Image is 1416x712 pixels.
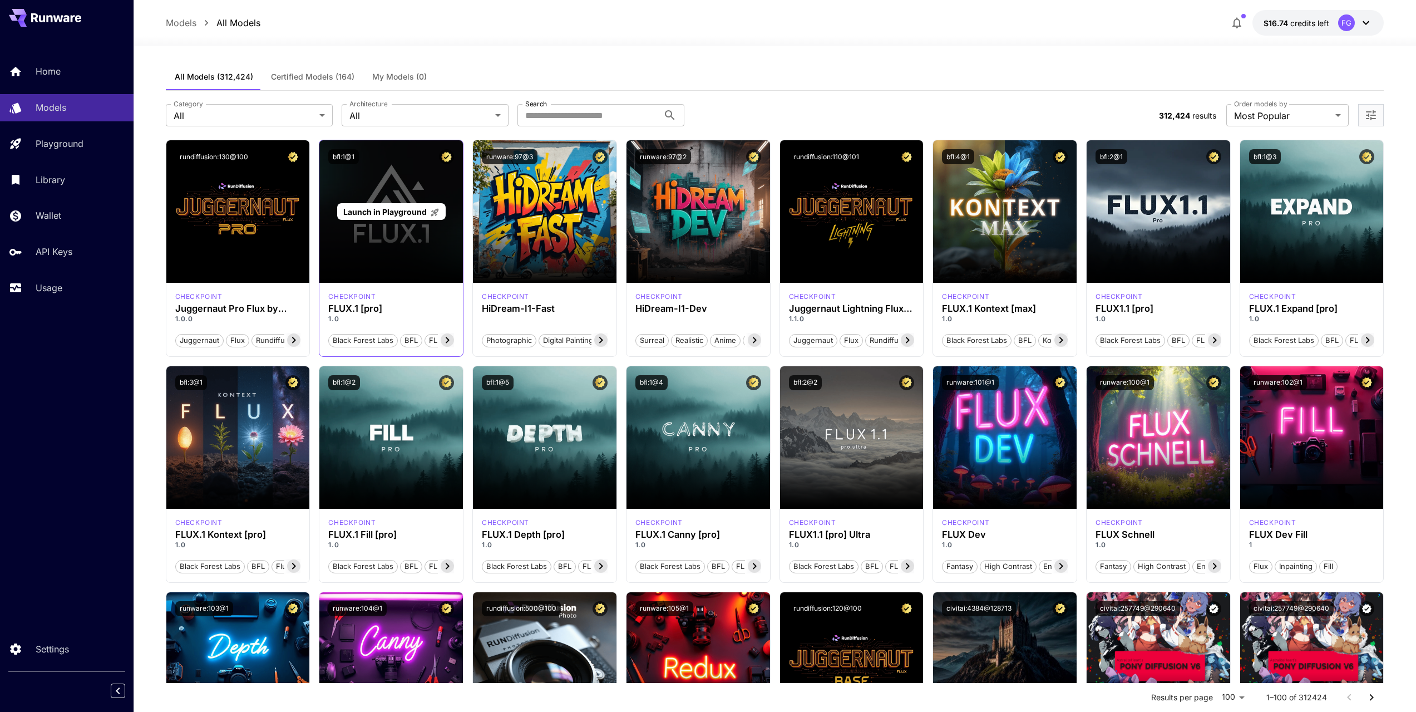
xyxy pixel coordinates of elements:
span: Digital Painting [539,335,597,346]
span: juggernaut [176,335,223,346]
span: My Models (0) [372,72,427,82]
span: BFL [1321,335,1343,346]
div: FLUX.1 [pro] [328,303,454,314]
span: Flux Kontext [272,561,323,572]
span: flux [840,335,862,346]
p: 1.0 [328,540,454,550]
button: Certified Model – Vetted for best performance and includes a commercial license. [899,149,914,164]
p: checkpoint [328,518,376,528]
a: Models [166,16,196,30]
a: Launch in Playground [337,203,446,220]
span: FLUX.1 Depth [pro] [579,561,652,572]
span: flux [226,335,249,346]
button: FLUX.1 Canny [pro] [732,559,808,573]
button: Black Forest Labs [789,559,859,573]
p: checkpoint [1096,292,1143,302]
button: Environment [1192,559,1245,573]
span: Black Forest Labs [1250,335,1318,346]
div: FLUX.1 Depth [pro] [482,529,608,540]
span: Fill [1320,561,1337,572]
p: 1.0 [175,540,301,550]
button: Black Forest Labs [1249,333,1319,347]
p: 1.0 [635,540,761,550]
button: FLUX.1 [pro] [425,333,476,347]
button: bfl:1@5 [482,375,514,390]
button: Black Forest Labs [482,559,551,573]
span: BFL [401,335,422,346]
h3: FLUX Dev Fill [1249,529,1375,540]
span: Black Forest Labs [329,335,397,346]
div: FLUX1.1 [pro] Ultra [789,529,915,540]
div: FG [1338,14,1355,31]
div: fluxpro [482,518,529,528]
button: BFL [861,559,883,573]
div: fluxpro [635,518,683,528]
button: BFL [400,333,422,347]
button: Flux Kontext [272,559,323,573]
button: Certified Model – Vetted for best performance and includes a commercial license. [285,149,300,164]
p: checkpoint [175,518,223,528]
div: HiDream-I1-Dev [635,303,761,314]
p: Models [36,101,66,114]
span: BFL [554,561,575,572]
span: Launch in Playground [343,207,427,217]
button: bfl:2@2 [789,375,822,390]
button: Certified Model – Vetted for best performance and includes a commercial license. [1206,375,1221,390]
button: Certified Model – Vetted for best performance and includes a commercial license. [285,601,300,616]
button: FLUX.1 Fill [pro] [425,559,488,573]
button: Realistic [671,333,708,347]
p: 1.0 [942,540,1068,550]
button: Fill [1319,559,1338,573]
button: Black Forest Labs [175,559,245,573]
button: flux [226,333,249,347]
div: FLUX.1 S [1096,518,1143,528]
p: checkpoint [482,518,529,528]
div: FLUX.1 Kontext [max] [942,292,989,302]
button: Collapse sidebar [111,684,125,698]
span: BFL [708,561,729,572]
nav: breadcrumb [166,16,260,30]
p: 1.0 [328,314,454,324]
span: Certified Models (164) [271,72,354,82]
div: fluxpro [328,518,376,528]
button: juggernaut [175,333,224,347]
h3: FLUX.1 Expand [pro] [1249,303,1375,314]
div: Collapse sidebar [119,681,134,701]
div: fluxpro [1249,292,1296,302]
p: 1.0 [482,540,608,550]
button: juggernaut [789,333,837,347]
p: checkpoint [1249,518,1296,528]
button: bfl:1@2 [328,375,360,390]
h3: FLUX.1 Canny [pro] [635,529,761,540]
button: Certified Model – Vetted for best performance and includes a commercial license. [1053,601,1068,616]
button: Certified Model – Vetted for best performance and includes a commercial license. [1359,149,1374,164]
div: FLUX.1 Kontext [pro] [175,518,223,528]
button: $16.74405FG [1252,10,1384,36]
button: civitai:257749@290640 [1249,601,1334,616]
span: credits left [1290,18,1329,28]
p: Settings [36,642,69,656]
button: rundiffusion [251,333,304,347]
button: BFL [1014,333,1036,347]
div: FLUX.1 D [942,518,989,528]
p: checkpoint [175,292,223,302]
button: bfl:1@1 [328,149,359,164]
label: Search [525,99,547,109]
label: Architecture [349,99,387,109]
p: 1–100 of 312424 [1266,692,1327,703]
p: 1.0.0 [175,314,301,324]
span: BFL [248,561,269,572]
button: Black Forest Labs [1096,333,1165,347]
button: Black Forest Labs [635,559,705,573]
span: FLUX.1 Canny [pro] [732,561,807,572]
p: 1.0 [942,314,1068,324]
h3: FLUX Schnell [1096,529,1221,540]
h3: HiDream-I1-Fast [482,303,608,314]
span: Black Forest Labs [176,561,244,572]
span: Environment [1039,561,1091,572]
p: checkpoint [482,292,529,302]
button: Verified working [1359,601,1374,616]
span: 312,424 [1159,111,1190,120]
